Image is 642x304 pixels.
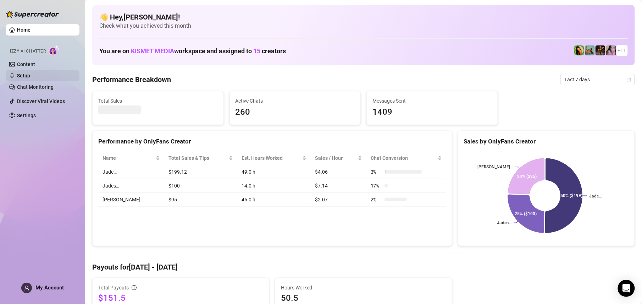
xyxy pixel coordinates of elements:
[237,193,311,207] td: 46.0 h
[24,286,29,291] span: user
[585,45,595,55] img: Boo VIP
[49,45,60,55] img: AI Chatter
[6,11,59,18] img: logo-BBDzfeDw.svg
[98,137,446,146] div: Performance by OnlyFans Creator
[103,154,154,162] span: Name
[606,45,616,55] img: Lea
[497,221,511,226] text: Jades…
[99,22,628,30] span: Check what you achieved this month
[371,196,382,203] span: 2 %
[477,164,513,169] text: [PERSON_NAME]…
[17,113,36,118] a: Settings
[618,47,626,54] span: + 11
[371,182,382,190] span: 17 %
[17,73,30,78] a: Setup
[92,75,171,85] h4: Performance Breakdown
[164,165,237,179] td: $199.12
[590,194,602,199] text: Jade…
[565,74,631,85] span: Last 7 days
[311,179,366,193] td: $7.14
[236,97,355,105] span: Active Chats
[372,105,492,119] span: 1409
[311,165,366,179] td: $4.06
[618,280,635,297] div: Open Intercom Messenger
[92,262,635,272] h4: Payouts for [DATE] - [DATE]
[315,154,356,162] span: Sales / Hour
[253,47,260,55] span: 15
[17,98,65,104] a: Discover Viral Videos
[98,151,164,165] th: Name
[98,179,164,193] td: Jades…
[98,284,129,292] span: Total Payouts
[17,27,31,33] a: Home
[574,45,584,55] img: Jade
[311,151,366,165] th: Sales / Hour
[164,151,237,165] th: Total Sales & Tips
[281,284,446,292] span: Hours Worked
[17,61,35,67] a: Content
[98,292,263,304] span: $151.5
[371,154,436,162] span: Chat Conversion
[237,179,311,193] td: 14.0 h
[236,105,355,119] span: 260
[366,151,446,165] th: Chat Conversion
[99,12,628,22] h4: 👋 Hey, [PERSON_NAME] !
[98,165,164,179] td: Jade…
[168,154,227,162] span: Total Sales & Tips
[281,292,446,304] span: 50.5
[10,48,46,55] span: Izzy AI Chatter
[596,45,605,55] img: Ańa
[237,165,311,179] td: 49.0 h
[372,97,492,105] span: Messages Sent
[17,84,54,90] a: Chat Monitoring
[98,193,164,207] td: [PERSON_NAME]…
[371,168,382,176] span: 3 %
[242,154,301,162] div: Est. Hours Worked
[164,193,237,207] td: $95
[99,47,286,55] h1: You are on workspace and assigned to creators
[464,137,629,146] div: Sales by OnlyFans Creator
[627,77,631,82] span: calendar
[98,97,218,105] span: Total Sales
[35,284,64,291] span: My Account
[164,179,237,193] td: $100
[311,193,366,207] td: $2.07
[131,47,174,55] span: KISMET MEDIA
[132,285,137,290] span: info-circle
